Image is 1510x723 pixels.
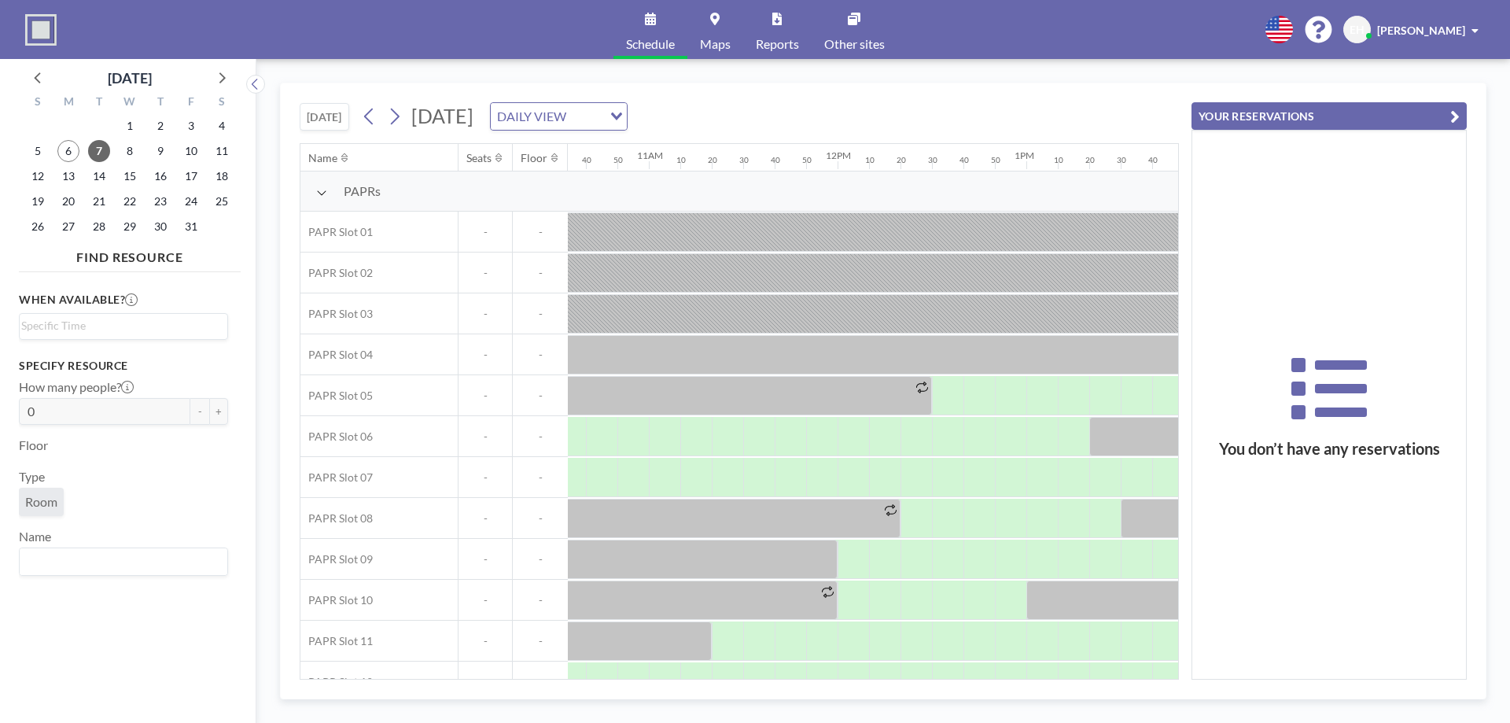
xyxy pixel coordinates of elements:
div: W [115,93,145,113]
span: - [513,511,568,526]
span: - [459,675,512,689]
div: 10 [865,155,875,165]
div: 20 [708,155,717,165]
div: 10 [676,155,686,165]
span: PAPR Slot 10 [300,593,373,607]
label: Type [19,469,45,485]
label: Name [19,529,51,544]
span: Monday, October 27, 2025 [57,216,79,238]
span: Maps [700,38,731,50]
div: 10 [1054,155,1063,165]
span: Monday, October 6, 2025 [57,140,79,162]
span: - [459,511,512,526]
div: 40 [959,155,969,165]
span: Thursday, October 23, 2025 [149,190,171,212]
span: Thursday, October 16, 2025 [149,165,171,187]
span: PAPR Slot 08 [300,511,373,526]
span: - [513,348,568,362]
span: - [513,634,568,648]
span: - [459,593,512,607]
button: + [209,398,228,425]
div: Search for option [20,314,227,338]
span: Tuesday, October 14, 2025 [88,165,110,187]
button: [DATE] [300,103,349,131]
span: EH [1350,23,1365,37]
span: - [459,389,512,403]
div: 20 [1085,155,1095,165]
span: PAPR Slot 09 [300,552,373,566]
span: Sunday, October 5, 2025 [27,140,49,162]
span: Schedule [626,38,675,50]
div: Name [308,151,337,165]
span: PAPR Slot 07 [300,470,373,485]
span: Wednesday, October 1, 2025 [119,115,141,137]
span: Saturday, October 18, 2025 [211,165,233,187]
span: Room [25,494,57,509]
span: Thursday, October 9, 2025 [149,140,171,162]
span: Wednesday, October 15, 2025 [119,165,141,187]
span: Thursday, October 2, 2025 [149,115,171,137]
div: 40 [582,155,591,165]
div: S [23,93,53,113]
span: Saturday, October 4, 2025 [211,115,233,137]
span: Tuesday, October 28, 2025 [88,216,110,238]
div: T [84,93,115,113]
div: Floor [521,151,547,165]
span: - [513,430,568,444]
div: 50 [991,155,1000,165]
div: [DATE] [108,67,152,89]
span: Friday, October 10, 2025 [180,140,202,162]
span: - [513,552,568,566]
div: Search for option [20,548,227,575]
span: Friday, October 17, 2025 [180,165,202,187]
div: 20 [897,155,906,165]
span: Wednesday, October 8, 2025 [119,140,141,162]
span: PAPR Slot 11 [300,634,373,648]
span: - [459,307,512,321]
span: Sunday, October 26, 2025 [27,216,49,238]
div: 40 [1148,155,1158,165]
h3: You don’t have any reservations [1192,439,1466,459]
div: F [175,93,206,113]
div: 40 [771,155,780,165]
div: 1PM [1015,149,1034,161]
span: - [459,552,512,566]
span: PAPR Slot 02 [300,266,373,280]
h4: FIND RESOURCE [19,243,241,265]
span: - [513,389,568,403]
span: PAPR Slot 01 [300,225,373,239]
button: - [190,398,209,425]
span: [DATE] [411,104,473,127]
span: DAILY VIEW [494,106,569,127]
span: PAPR Slot 12 [300,675,373,689]
span: Thursday, October 30, 2025 [149,216,171,238]
span: Tuesday, October 7, 2025 [88,140,110,162]
span: Friday, October 31, 2025 [180,216,202,238]
label: Floor [19,437,48,453]
span: - [513,307,568,321]
span: Reports [756,38,799,50]
button: YOUR RESERVATIONS [1191,102,1467,130]
div: 30 [739,155,749,165]
span: [PERSON_NAME] [1377,24,1465,37]
span: - [459,634,512,648]
span: Friday, October 24, 2025 [180,190,202,212]
span: Saturday, October 11, 2025 [211,140,233,162]
div: Search for option [491,103,627,130]
span: Tuesday, October 21, 2025 [88,190,110,212]
span: PAPR Slot 06 [300,430,373,444]
span: - [459,470,512,485]
label: How many people? [19,379,134,395]
div: 12PM [826,149,851,161]
img: organization-logo [25,14,57,46]
span: - [513,593,568,607]
span: PAPR Slot 05 [300,389,373,403]
span: Monday, October 13, 2025 [57,165,79,187]
span: - [513,470,568,485]
span: - [513,225,568,239]
span: - [459,266,512,280]
span: Wednesday, October 22, 2025 [119,190,141,212]
input: Search for option [21,551,219,572]
h3: Specify resource [19,359,228,373]
div: 30 [928,155,937,165]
